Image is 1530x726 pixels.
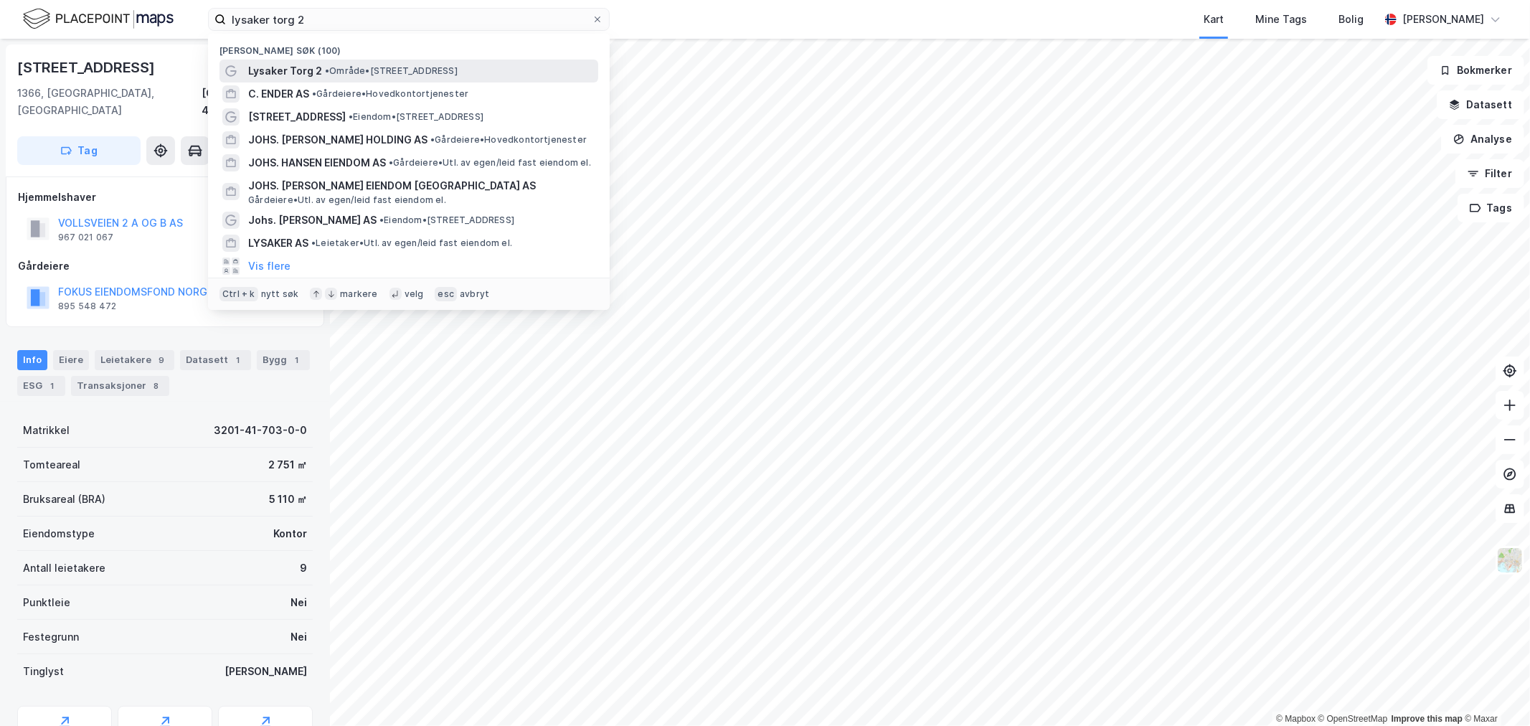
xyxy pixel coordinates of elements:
[71,376,169,396] div: Transaksjoner
[226,9,592,30] input: Søk på adresse, matrikkel, gårdeiere, leietakere eller personer
[248,62,322,80] span: Lysaker Torg 2
[58,232,113,243] div: 967 021 067
[23,422,70,439] div: Matrikkel
[95,350,174,370] div: Leietakere
[248,108,346,126] span: [STREET_ADDRESS]
[1455,159,1524,188] button: Filter
[1427,56,1524,85] button: Bokmerker
[1338,11,1364,28] div: Bolig
[312,88,468,100] span: Gårdeiere • Hovedkontortjenester
[291,628,307,646] div: Nei
[23,525,95,542] div: Eiendomstype
[18,258,312,275] div: Gårdeiere
[1437,90,1524,119] button: Datasett
[23,6,174,32] img: logo.f888ab2527a4732fd821a326f86c7f29.svg
[23,663,64,680] div: Tinglyst
[291,594,307,611] div: Nei
[460,288,489,300] div: avbryt
[430,134,435,145] span: •
[1402,11,1484,28] div: [PERSON_NAME]
[225,663,307,680] div: [PERSON_NAME]
[1255,11,1307,28] div: Mine Tags
[214,422,307,439] div: 3201-41-703-0-0
[273,525,307,542] div: Kontor
[349,111,353,122] span: •
[340,288,377,300] div: markere
[1441,125,1524,154] button: Analyse
[17,350,47,370] div: Info
[248,212,377,229] span: Johs. [PERSON_NAME] AS
[202,85,313,119] div: [GEOGRAPHIC_DATA], 41/703
[430,134,587,146] span: Gårdeiere • Hovedkontortjenester
[248,154,386,171] span: JOHS. HANSEN EIENDOM AS
[257,350,310,370] div: Bygg
[1496,547,1524,574] img: Z
[1458,194,1524,222] button: Tags
[248,235,308,252] span: LYSAKER AS
[1392,714,1463,724] a: Improve this map
[311,237,512,249] span: Leietaker • Utl. av egen/leid fast eiendom el.
[18,189,312,206] div: Hjemmelshaver
[325,65,458,77] span: Område • [STREET_ADDRESS]
[154,353,169,367] div: 9
[290,353,304,367] div: 1
[248,177,592,194] span: JOHS. [PERSON_NAME] EIENDOM [GEOGRAPHIC_DATA] AS
[311,237,316,248] span: •
[405,288,424,300] div: velg
[268,456,307,473] div: 2 751 ㎡
[17,376,65,396] div: ESG
[248,194,446,206] span: Gårdeiere • Utl. av egen/leid fast eiendom el.
[389,157,393,168] span: •
[261,288,299,300] div: nytt søk
[58,301,116,312] div: 895 548 472
[180,350,251,370] div: Datasett
[149,379,164,393] div: 8
[23,560,105,577] div: Antall leietakere
[300,560,307,577] div: 9
[1204,11,1224,28] div: Kart
[269,491,307,508] div: 5 110 ㎡
[349,111,483,123] span: Eiendom • [STREET_ADDRESS]
[379,214,514,226] span: Eiendom • [STREET_ADDRESS]
[1458,657,1530,726] iframe: Chat Widget
[23,491,105,508] div: Bruksareal (BRA)
[17,136,141,165] button: Tag
[389,157,591,169] span: Gårdeiere • Utl. av egen/leid fast eiendom el.
[248,131,428,148] span: JOHS. [PERSON_NAME] HOLDING AS
[219,287,258,301] div: Ctrl + k
[231,353,245,367] div: 1
[23,628,79,646] div: Festegrunn
[17,56,158,79] div: [STREET_ADDRESS]
[208,34,610,60] div: [PERSON_NAME] søk (100)
[53,350,89,370] div: Eiere
[325,65,329,76] span: •
[1458,657,1530,726] div: Kontrollprogram for chat
[435,287,457,301] div: esc
[17,85,202,119] div: 1366, [GEOGRAPHIC_DATA], [GEOGRAPHIC_DATA]
[45,379,60,393] div: 1
[379,214,384,225] span: •
[1276,714,1316,724] a: Mapbox
[1318,714,1388,724] a: OpenStreetMap
[312,88,316,99] span: •
[248,85,309,103] span: C. ENDER AS
[248,258,291,275] button: Vis flere
[23,456,80,473] div: Tomteareal
[23,594,70,611] div: Punktleie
